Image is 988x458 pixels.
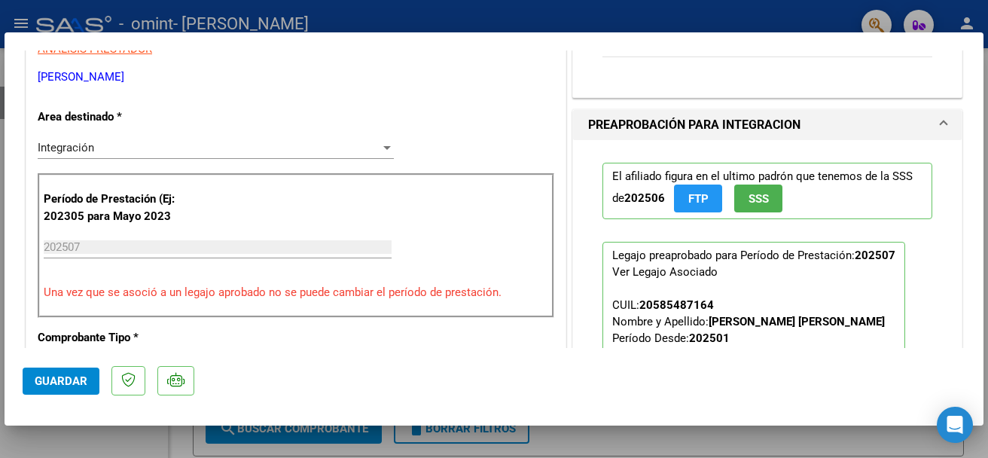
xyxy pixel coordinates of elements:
strong: 202507 [855,249,895,262]
p: Legajo preaprobado para Período de Prestación: [602,242,905,442]
span: Guardar [35,374,87,388]
strong: 202506 [624,191,665,205]
span: FTP [688,192,709,206]
p: Una vez que se asoció a un legajo aprobado no se puede cambiar el período de prestación. [44,284,548,301]
button: Guardar [23,368,99,395]
p: Area destinado * [38,108,193,126]
h1: PREAPROBACIÓN PARA INTEGRACION [588,116,800,134]
strong: [PERSON_NAME] [PERSON_NAME] [709,315,885,328]
mat-expansion-panel-header: PREAPROBACIÓN PARA INTEGRACION [573,110,962,140]
div: 20585487164 [639,297,714,313]
p: El afiliado figura en el ultimo padrón que tenemos de la SSS de [602,163,932,219]
strong: 202512 [688,348,728,362]
div: Open Intercom Messenger [937,407,973,443]
span: CUIL: Nombre y Apellido: Período Desde: Período Hasta: Admite Dependencia: [612,298,885,395]
div: Ver Legajo Asociado [612,264,718,280]
span: Integración [38,141,94,154]
p: Período de Prestación (Ej: 202305 para Mayo 2023 [44,191,195,224]
strong: 202501 [689,331,730,345]
button: FTP [674,185,722,212]
p: Comprobante Tipo * [38,329,193,347]
button: SSS [734,185,782,212]
span: SSS [749,192,769,206]
p: [PERSON_NAME] [38,69,554,86]
span: ANALISIS PRESTADOR [38,42,152,56]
